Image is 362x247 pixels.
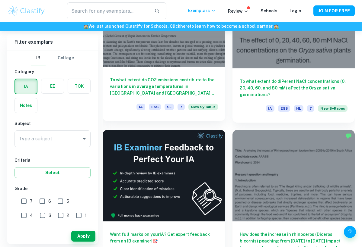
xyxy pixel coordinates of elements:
button: Notes [15,98,37,113]
span: 🎯 [152,239,158,243]
p: Review [228,8,248,14]
button: Select [14,167,91,178]
div: Starting from the May 2026 session, the ESS IA requirements have changed. We created this exempla... [188,104,218,114]
span: New Syllabus [318,105,348,112]
img: Clastify logo [7,5,46,17]
div: Starting from the May 2026 session, the ESS IA requirements have changed. We created this exempla... [318,105,348,115]
img: Marked [346,133,352,139]
h6: To what extent do diPerent NaCl concentrations (0, 20, 40, 60, and 80 mM) aPect the Oryza sativa ... [240,78,348,98]
div: Filter type choice [31,51,74,65]
span: IA [266,105,274,112]
button: IA [15,79,37,94]
button: JOIN FOR FREE [313,5,355,16]
span: SL [165,104,174,110]
span: 🏫 [274,24,279,29]
button: TOK [68,79,90,93]
h6: Filter exemplars [7,34,98,51]
a: Schools [261,8,277,13]
button: College [58,51,74,65]
span: 6 [48,198,51,205]
span: New Syllabus [188,104,218,110]
img: Thumbnail [103,130,225,221]
span: 7 [307,105,314,112]
button: IB [31,51,46,65]
span: ESS [278,105,290,112]
h6: Criteria [14,157,91,164]
button: Apply [71,231,95,242]
span: 7 [178,104,185,110]
button: Open [80,135,88,143]
span: 5 [66,198,69,205]
span: 2 [67,212,69,219]
a: here [180,24,190,29]
button: Help and Feedback [344,226,356,238]
a: Login [290,8,301,13]
span: 🏫 [83,24,88,29]
button: EE [41,79,64,93]
h6: To what extent do CO2 emissions contribute to the variations in average temperatures in [GEOGRAPH... [110,77,218,96]
span: 1 [85,212,87,219]
span: HL [294,105,303,112]
span: 7 [30,198,33,205]
h6: We just launched Clastify for Schools. Click to learn how to become a school partner. [1,23,361,30]
span: ESS [149,104,161,110]
h6: Subject [14,120,91,127]
h6: Grade [14,185,91,192]
p: Exemplars [188,7,216,14]
span: IA [136,104,145,110]
span: 3 [49,212,51,219]
input: Search for any exemplars... [67,2,150,19]
h6: Category [14,68,91,75]
h6: Want full marks on your IA ? Get expert feedback from an IB examiner! [110,231,218,244]
span: 4 [30,212,33,219]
